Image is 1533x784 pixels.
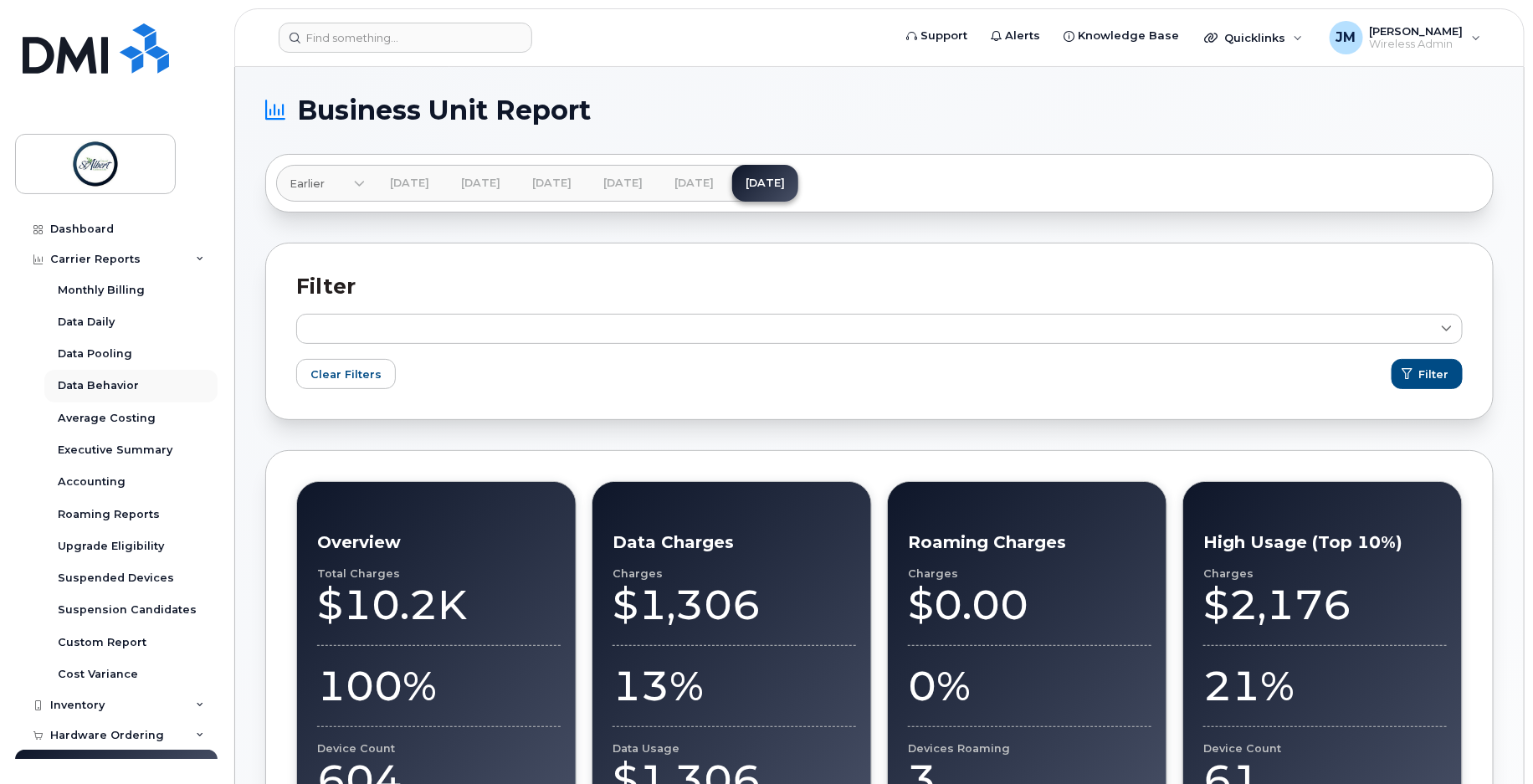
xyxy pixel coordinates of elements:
[908,567,1151,580] div: Charges
[1203,661,1447,711] div: 21%
[519,165,585,202] a: [DATE]
[317,532,561,552] h3: Overview
[1203,742,1447,755] div: Device Count
[732,165,798,202] a: [DATE]
[290,176,325,192] span: Earlier
[1418,366,1448,382] span: Filter
[377,165,443,202] a: [DATE]
[317,661,561,711] div: 100%
[661,165,727,202] a: [DATE]
[1392,359,1463,389] button: Filter
[908,580,1151,630] div: $0.00
[296,359,396,389] button: Clear Filters
[613,532,856,552] h3: Data Charges
[276,165,365,202] a: Earlier
[613,580,856,630] div: $1,306
[317,580,561,630] div: $10.2K
[908,661,1151,711] div: 0%
[317,567,561,580] div: Total Charges
[1203,567,1447,580] div: Charges
[310,366,382,382] span: Clear Filters
[613,742,856,755] div: Data Usage
[448,165,514,202] a: [DATE]
[296,274,1463,299] h2: Filter
[908,742,1151,755] div: Devices Roaming
[590,165,656,202] a: [DATE]
[1203,532,1447,552] h3: High Usage (Top 10%)
[613,661,856,711] div: 13%
[908,532,1151,552] h3: Roaming Charges
[1203,580,1447,630] div: $2,176
[317,742,561,755] div: Device Count
[297,98,591,123] span: Business Unit Report
[613,567,856,580] div: Charges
